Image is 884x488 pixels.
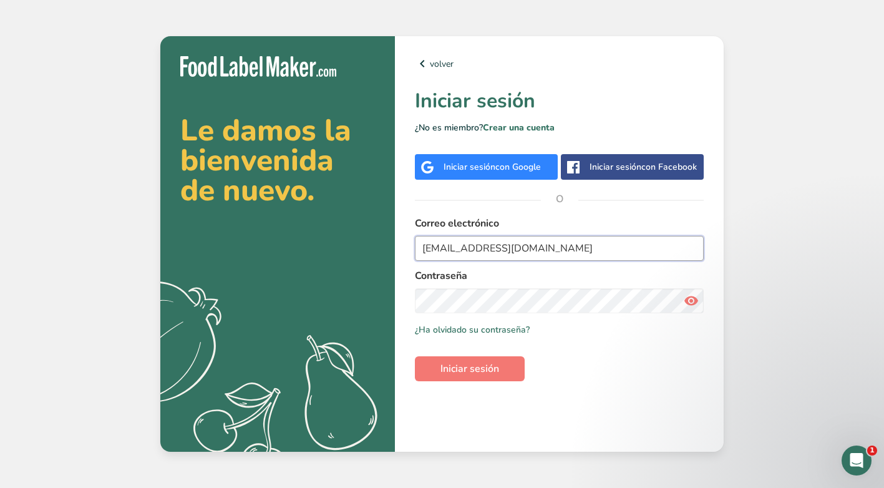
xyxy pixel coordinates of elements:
button: Iniciar sesión [415,356,525,381]
div: Iniciar sesión [444,160,541,173]
a: Crear una cuenta [483,122,555,134]
font: volver [430,57,454,71]
label: Contraseña [415,268,704,283]
span: con Google [495,161,541,173]
input: Introduzca su correo electrónico [415,236,704,261]
img: Food Label Maker [180,56,336,77]
iframe: Intercom live chat [842,446,872,476]
span: O [541,180,578,218]
h2: Le damos la bienvenida de nuevo. [180,115,375,205]
label: Correo electrónico [415,216,704,231]
a: volver [415,56,704,71]
span: 1 [867,446,877,456]
h1: Iniciar sesión [415,86,704,116]
div: Iniciar sesión [590,160,697,173]
span: Iniciar sesión [440,361,499,376]
p: ¿No es miembro? [415,121,704,134]
a: ¿Ha olvidado su contraseña? [415,323,530,336]
span: con Facebook [641,161,697,173]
